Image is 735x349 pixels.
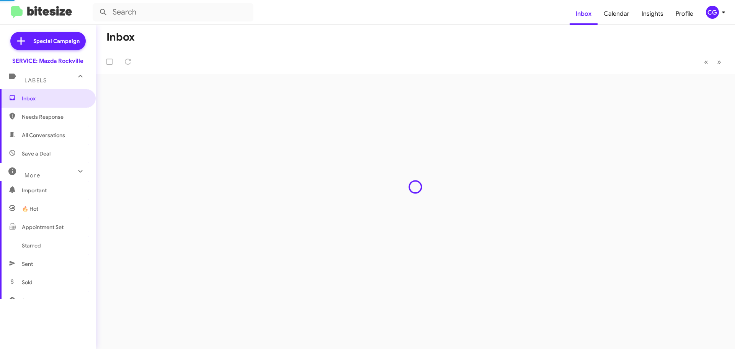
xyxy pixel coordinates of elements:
span: Important [22,187,87,194]
a: Calendar [598,3,635,25]
a: Special Campaign [10,32,86,50]
span: Sent [22,260,33,268]
span: « [704,57,708,67]
div: SERVICE: Mazda Rockville [12,57,83,65]
span: More [24,172,40,179]
span: Special Campaign [33,37,80,45]
span: Sold Responded [22,297,62,305]
div: CG [706,6,719,19]
span: Starred [22,242,41,249]
a: Insights [635,3,670,25]
a: Inbox [570,3,598,25]
span: Inbox [22,95,87,102]
button: Previous [699,54,713,70]
button: CG [699,6,727,19]
span: Needs Response [22,113,87,121]
span: » [717,57,721,67]
a: Profile [670,3,699,25]
input: Search [93,3,253,21]
span: Appointment Set [22,223,64,231]
span: 🔥 Hot [22,205,38,213]
span: All Conversations [22,131,65,139]
button: Next [712,54,726,70]
nav: Page navigation example [700,54,726,70]
span: Save a Deal [22,150,51,157]
span: Labels [24,77,47,84]
h1: Inbox [106,31,135,43]
span: Sold [22,279,33,286]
